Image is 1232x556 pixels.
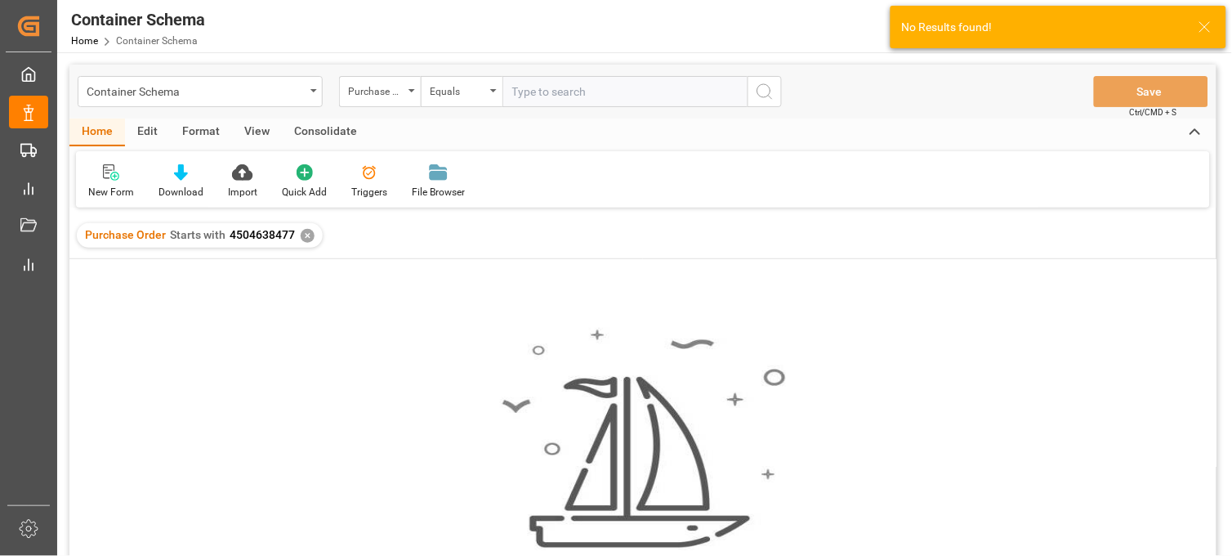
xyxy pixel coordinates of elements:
[228,185,257,200] div: Import
[71,35,98,47] a: Home
[502,76,748,107] input: Type to search
[282,185,327,200] div: Quick Add
[69,119,125,146] div: Home
[282,119,369,146] div: Consolidate
[71,7,205,32] div: Container Schema
[232,119,282,146] div: View
[421,76,502,107] button: open menu
[351,185,387,200] div: Triggers
[230,228,295,241] span: 4504638477
[902,19,1183,36] div: No Results found!
[78,76,323,107] button: open menu
[301,229,315,243] div: ✕
[1094,76,1208,107] button: Save
[500,328,786,550] img: smooth_sailing.jpeg
[85,228,166,241] span: Purchase Order
[348,80,404,99] div: Purchase Order
[1130,106,1177,119] span: Ctrl/CMD + S
[87,80,305,101] div: Container Schema
[430,80,485,99] div: Equals
[170,119,232,146] div: Format
[339,76,421,107] button: open menu
[88,185,134,200] div: New Form
[748,76,782,107] button: search button
[125,119,170,146] div: Edit
[158,185,203,200] div: Download
[170,228,225,241] span: Starts with
[412,185,465,200] div: File Browser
